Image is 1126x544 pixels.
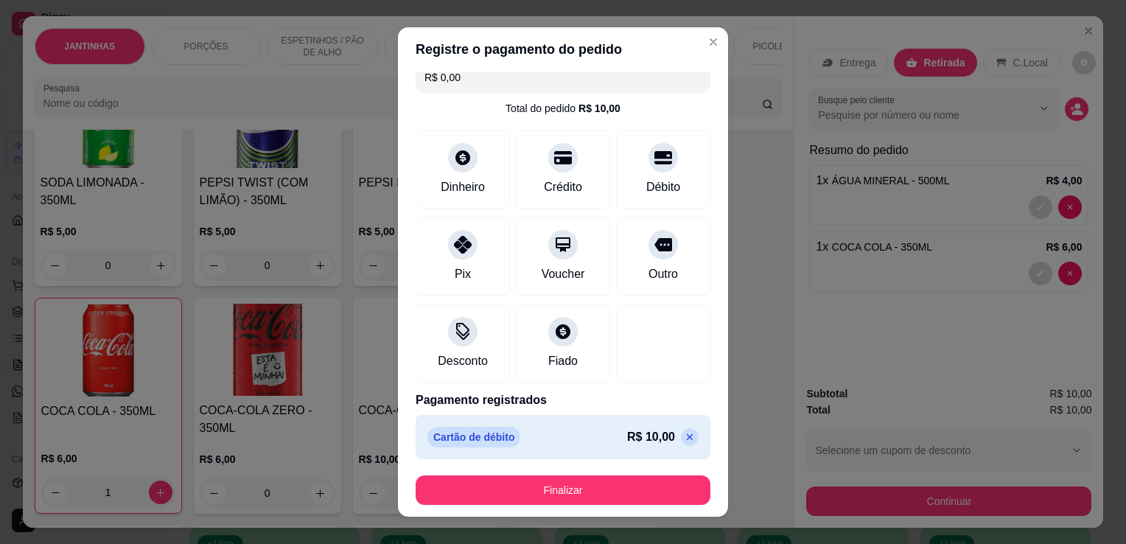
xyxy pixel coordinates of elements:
p: Pagamento registrados [416,391,710,409]
button: Close [702,30,725,54]
div: Voucher [542,265,585,283]
button: Finalizar [416,475,710,505]
div: Outro [648,265,678,283]
header: Registre o pagamento do pedido [398,27,728,72]
div: Fiado [548,352,578,370]
div: Débito [646,178,680,196]
div: Total do pedido [506,101,620,116]
p: R$ 10,00 [627,428,675,446]
div: Pix [455,265,471,283]
div: Desconto [438,352,488,370]
input: Ex.: hambúrguer de cordeiro [424,63,702,92]
div: Crédito [544,178,582,196]
div: Dinheiro [441,178,485,196]
p: Cartão de débito [427,427,520,447]
div: R$ 10,00 [578,101,620,116]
